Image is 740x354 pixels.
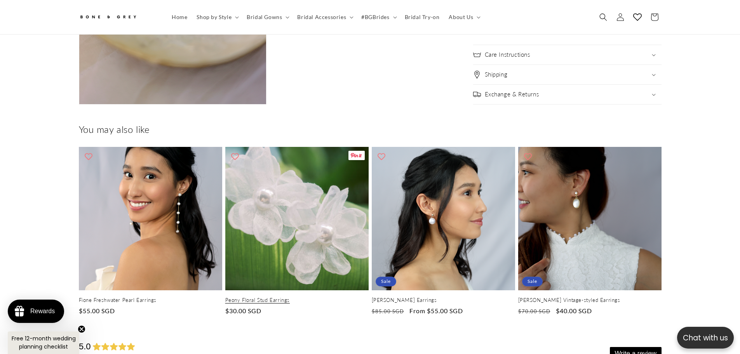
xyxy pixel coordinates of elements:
[79,123,662,135] h2: You may also like
[444,9,484,25] summary: About Us
[293,9,357,25] summary: Bridal Accessories
[677,327,734,349] button: Open chatbox
[449,14,473,21] span: About Us
[531,14,583,27] button: Write a review
[6,68,108,106] div: The earring are simple but enough to add the perfect amount of sweetness to any outfit! It can be...
[167,9,192,25] a: Home
[12,335,76,351] span: Free 12-month wedding planning checklist
[172,14,187,21] span: Home
[473,45,662,65] summary: Care Instructions
[361,14,389,21] span: #BGBrides
[485,51,530,59] h2: Care Instructions
[227,149,243,164] button: Add to wishlist
[192,9,242,25] summary: Shop by Style
[92,46,108,54] div: [DATE]
[197,14,232,21] span: Shop by Style
[485,91,539,98] h2: Exchange & Returns
[79,297,222,303] a: Fione Freshwater Pearl Earrings
[247,14,282,21] span: Bridal Gowns
[677,332,734,344] p: Chat with us
[297,14,346,21] span: Bridal Accessories
[595,9,612,26] summary: Search
[79,11,137,24] img: Bone and Grey Bridal
[405,14,440,21] span: Bridal Try-on
[372,297,515,303] a: [PERSON_NAME] Earrings
[8,331,79,354] div: Free 12-month wedding planning checklistClose teaser
[473,65,662,84] summary: Shipping
[30,308,55,315] div: Rewards
[81,149,96,164] button: Add to wishlist
[374,149,389,164] button: Add to wishlist
[78,325,85,333] button: Close teaser
[6,46,57,54] div: [PERSON_NAME]
[242,9,293,25] summary: Bridal Gowns
[357,9,400,25] summary: #BGBrides
[485,71,508,78] h2: Shipping
[518,297,662,303] a: [PERSON_NAME] Vintage-styled Earrings
[400,9,444,25] a: Bridal Try-on
[76,8,159,26] a: Bone and Grey Bridal
[473,85,662,104] summary: Exchange & Returns
[225,297,369,303] a: Peony Floral Stud Earrings
[520,149,536,164] button: Add to wishlist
